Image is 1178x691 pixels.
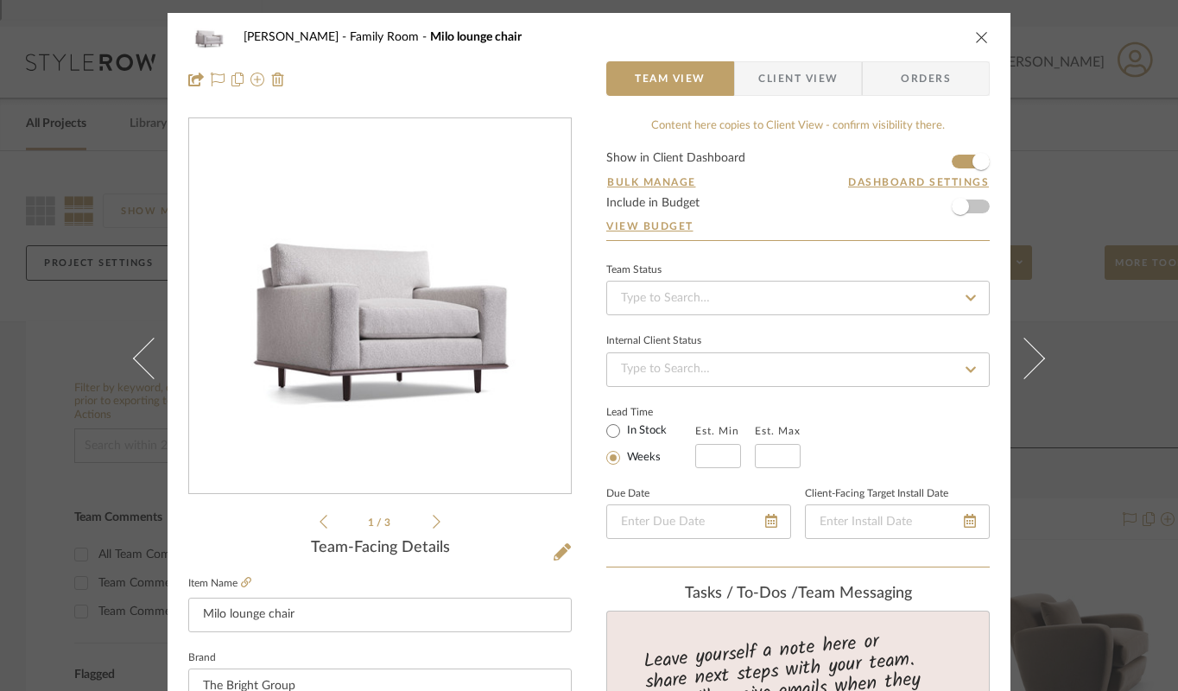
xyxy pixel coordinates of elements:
[606,420,695,468] mat-radio-group: Select item type
[882,61,970,96] span: Orders
[606,281,990,315] input: Type to Search…
[805,490,948,498] label: Client-Facing Target Install Date
[606,219,990,233] a: View Budget
[188,654,216,662] label: Brand
[368,517,377,528] span: 1
[188,576,251,591] label: Item Name
[606,404,695,420] label: Lead Time
[188,539,572,558] div: Team-Facing Details
[606,174,697,190] button: Bulk Manage
[805,504,990,539] input: Enter Install Date
[606,504,791,539] input: Enter Due Date
[244,31,350,43] span: [PERSON_NAME]
[606,266,662,275] div: Team Status
[189,163,571,450] div: 0
[847,174,990,190] button: Dashboard Settings
[758,61,838,96] span: Client View
[189,163,571,450] img: a038a9bc-d4e6-43d5-bf46-6c79c60e60ba_436x436.jpg
[624,450,661,466] label: Weeks
[188,20,230,54] img: a038a9bc-d4e6-43d5-bf46-6c79c60e60ba_48x40.jpg
[377,517,384,528] span: /
[695,425,739,437] label: Est. Min
[685,586,798,601] span: Tasks / To-Dos /
[974,29,990,45] button: close
[755,425,801,437] label: Est. Max
[606,337,701,345] div: Internal Client Status
[606,117,990,135] div: Content here copies to Client View - confirm visibility there.
[606,352,990,387] input: Type to Search…
[430,31,522,43] span: Milo lounge chair
[188,598,572,632] input: Enter Item Name
[635,61,706,96] span: Team View
[350,31,430,43] span: Family Room
[606,490,649,498] label: Due Date
[271,73,285,86] img: Remove from project
[606,585,990,604] div: team Messaging
[384,517,393,528] span: 3
[624,423,667,439] label: In Stock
